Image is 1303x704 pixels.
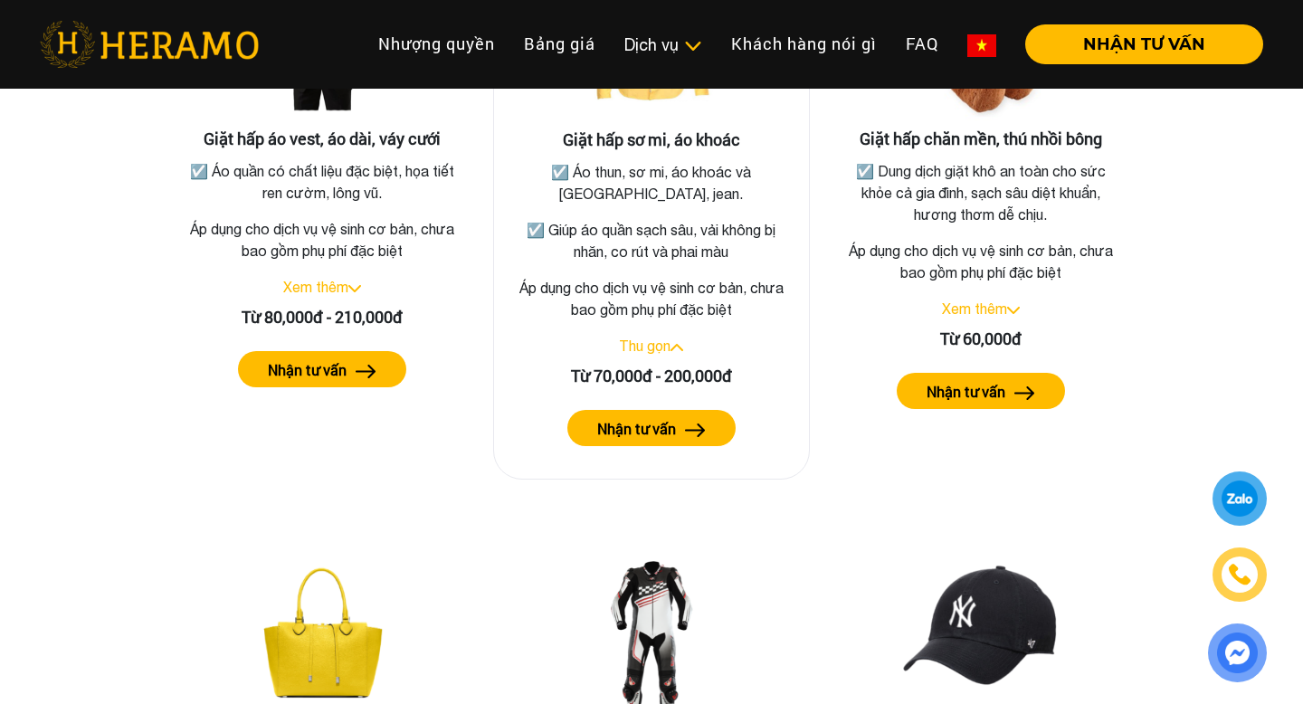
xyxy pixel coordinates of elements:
[509,24,610,63] a: Bảng giá
[624,33,702,57] div: Dịch vụ
[837,240,1125,283] p: Áp dụng cho dịch vụ vệ sinh cơ bản, chưa bao gồm phụ phí đặc biệt
[1011,36,1263,52] a: NHẬN TƯ VẤN
[512,161,791,205] p: ☑️ Áo thun, sơ mi, áo khoác và [GEOGRAPHIC_DATA], jean.
[1214,549,1264,599] a: phone-icon
[178,129,466,149] h3: Giặt hấp áo vest, áo dài, váy cưới
[509,364,794,388] div: Từ 70,000đ - 200,000đ
[356,365,376,378] img: arrow
[837,129,1125,149] h3: Giặt hấp chăn mền, thú nhồi bông
[40,21,259,68] img: heramo-logo.png
[512,219,791,262] p: ☑️ Giúp áo quần sạch sâu, vải không bị nhăn, co rút và phai màu
[685,423,706,437] img: arrow
[671,344,683,351] img: arrow_up.svg
[841,160,1121,225] p: ☑️ Dung dịch giặt khô an toàn cho sức khỏe cả gia đình, sạch sâu diệt khuẩn, hương thơm dễ chịu.
[837,327,1125,351] div: Từ 60,000đ
[509,277,794,320] p: Áp dụng cho dịch vụ vệ sinh cơ bản, chưa bao gồm phụ phí đặc biệt
[891,24,953,63] a: FAQ
[942,300,1007,317] a: Xem thêm
[238,351,406,387] button: Nhận tư vấn
[683,37,702,55] img: subToggleIcon
[509,410,794,446] a: Nhận tư vấn arrow
[178,351,466,387] a: Nhận tư vấn arrow
[567,410,736,446] button: Nhận tư vấn
[619,338,671,354] a: Thu gọn
[597,418,676,440] label: Nhận tư vấn
[348,285,361,292] img: arrow_down.svg
[178,305,466,329] div: Từ 80,000đ - 210,000đ
[967,34,996,57] img: vn-flag.png
[178,218,466,262] p: Áp dụng cho dịch vụ vệ sinh cơ bản, chưa bao gồm phụ phí đặc biệt
[364,24,509,63] a: Nhượng quyền
[837,373,1125,409] a: Nhận tư vấn arrow
[897,373,1065,409] button: Nhận tư vấn
[927,381,1005,403] label: Nhận tư vấn
[182,160,462,204] p: ☑️ Áo quần có chất liệu đặc biệt, họa tiết ren cườm, lông vũ.
[717,24,891,63] a: Khách hàng nói gì
[1014,386,1035,400] img: arrow
[1025,24,1263,64] button: NHẬN TƯ VẤN
[1007,307,1020,314] img: arrow_down.svg
[268,359,347,381] label: Nhận tư vấn
[509,130,794,150] h3: Giặt hấp sơ mi, áo khoác
[1230,565,1250,585] img: phone-icon
[283,279,348,295] a: Xem thêm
